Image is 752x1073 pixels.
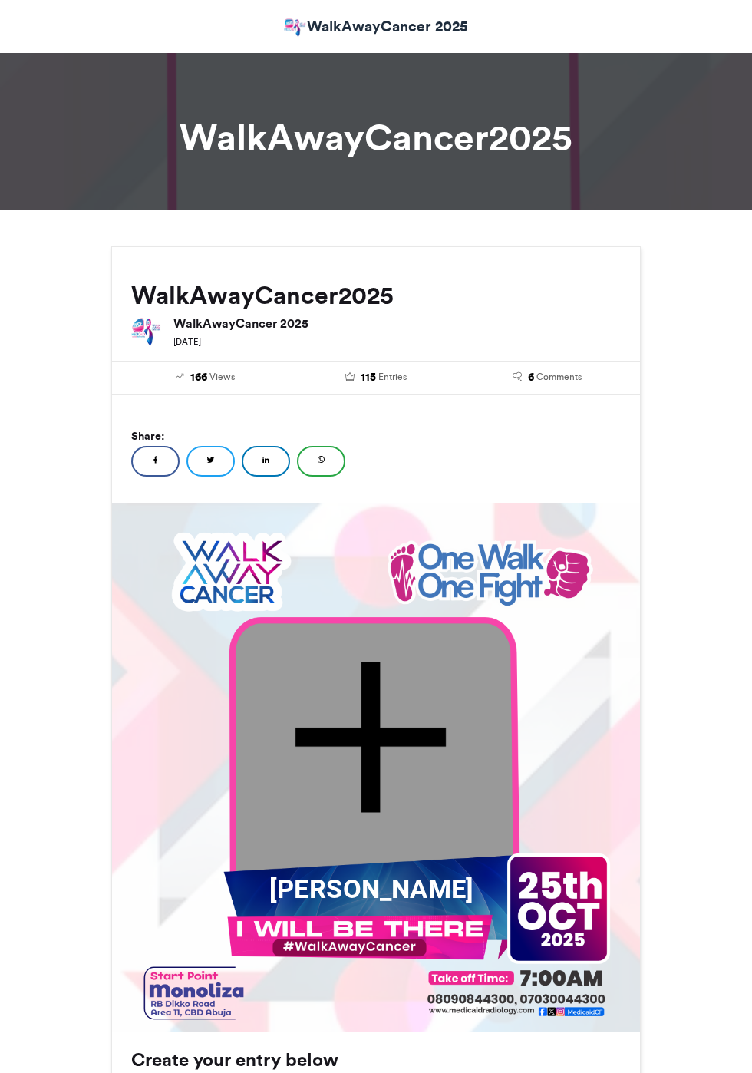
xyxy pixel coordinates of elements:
[361,369,376,386] span: 115
[536,370,582,384] span: Comments
[284,18,306,38] img: Adeleye Akapo
[173,317,621,329] h6: WalkAwayCancer 2025
[131,1051,621,1069] h3: Create your entry below
[190,369,207,386] span: 166
[131,282,621,309] h2: WalkAwayCancer2025
[378,370,407,384] span: Entries
[131,369,279,386] a: 166 Views
[173,336,201,347] small: [DATE]
[473,369,621,386] a: 6 Comments
[284,15,467,38] a: WalkAwayCancer 2025
[528,369,534,386] span: 6
[131,317,162,348] img: WalkAwayCancer 2025
[111,119,641,156] h1: WalkAwayCancer2025
[302,369,450,386] a: 115 Entries
[110,502,641,1033] img: 1758013695.061-b5103e170cc46faec2d9ddba2d893fc8203b6020.png
[131,426,621,446] h5: Share:
[228,871,514,945] div: [PERSON_NAME][DEMOGRAPHIC_DATA]
[209,370,235,384] span: Views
